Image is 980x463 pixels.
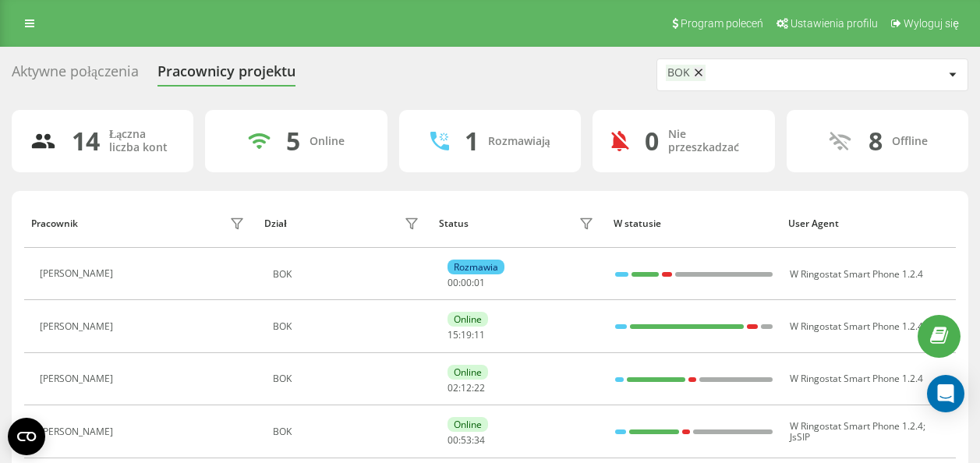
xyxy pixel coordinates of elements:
[448,383,485,394] div: : :
[668,128,755,154] div: Nie przeszkadzać
[892,135,928,148] div: Offline
[667,66,690,80] div: BOK
[790,419,923,433] span: W Ringostat Smart Phone 1.2.4
[465,126,479,156] div: 1
[448,417,488,432] div: Online
[448,260,504,274] div: Rozmawia
[157,63,295,87] div: Pracownicy projektu
[448,433,458,447] span: 00
[310,135,345,148] div: Online
[927,375,964,412] div: Open Intercom Messenger
[8,418,45,455] button: Open CMP widget
[461,276,472,289] span: 00
[273,269,423,280] div: BOK
[448,381,458,394] span: 02
[448,277,485,288] div: : :
[448,435,485,446] div: : :
[448,365,488,380] div: Online
[273,426,423,437] div: BOK
[40,426,117,437] div: [PERSON_NAME]
[474,433,485,447] span: 34
[790,430,810,444] span: JsSIP
[72,126,100,156] div: 14
[461,381,472,394] span: 12
[645,126,659,156] div: 0
[474,328,485,341] span: 11
[614,218,773,229] div: W statusie
[448,276,458,289] span: 00
[681,17,763,30] span: Program poleceń
[12,63,139,87] div: Aktywne połączenia
[40,373,117,384] div: [PERSON_NAME]
[273,321,423,332] div: BOK
[448,328,458,341] span: 15
[109,128,175,154] div: Łączna liczba kont
[461,433,472,447] span: 53
[264,218,286,229] div: Dział
[461,328,472,341] span: 19
[790,372,923,385] span: W Ringostat Smart Phone 1.2.4
[448,330,485,341] div: : :
[31,218,78,229] div: Pracownik
[790,320,923,333] span: W Ringostat Smart Phone 1.2.4
[40,268,117,279] div: [PERSON_NAME]
[788,218,948,229] div: User Agent
[474,381,485,394] span: 22
[488,135,550,148] div: Rozmawiają
[40,321,117,332] div: [PERSON_NAME]
[474,276,485,289] span: 01
[273,373,423,384] div: BOK
[439,218,469,229] div: Status
[448,312,488,327] div: Online
[791,17,878,30] span: Ustawienia profilu
[869,126,883,156] div: 8
[790,267,923,281] span: W Ringostat Smart Phone 1.2.4
[904,17,959,30] span: Wyloguj się
[286,126,300,156] div: 5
